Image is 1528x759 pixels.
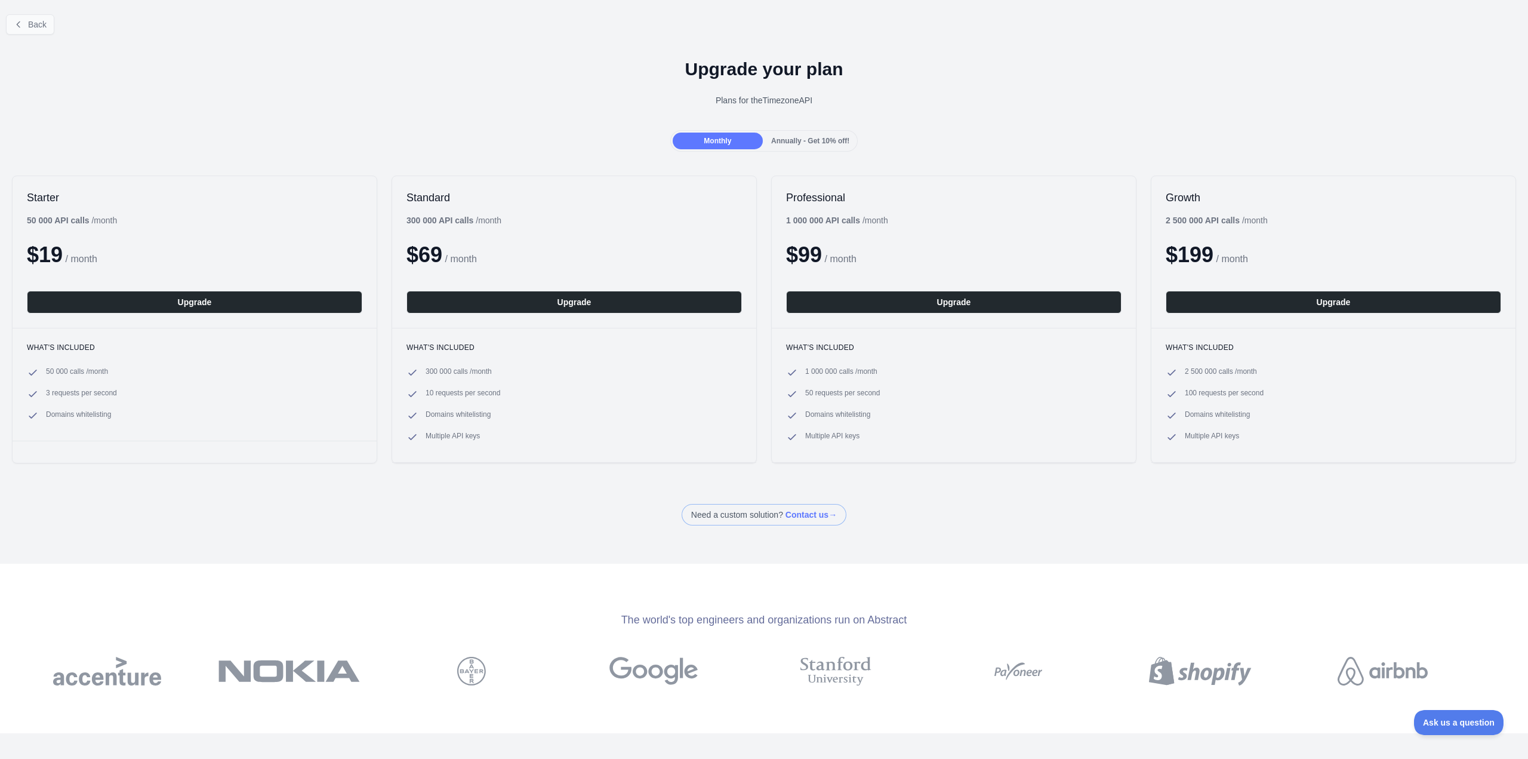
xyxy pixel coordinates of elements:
iframe: Toggle Customer Support [1414,710,1504,735]
h2: Standard [406,190,742,205]
h2: Professional [786,190,1122,205]
div: / month [786,214,888,226]
b: 1 000 000 API calls [786,216,860,225]
span: $ 99 [786,242,822,267]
